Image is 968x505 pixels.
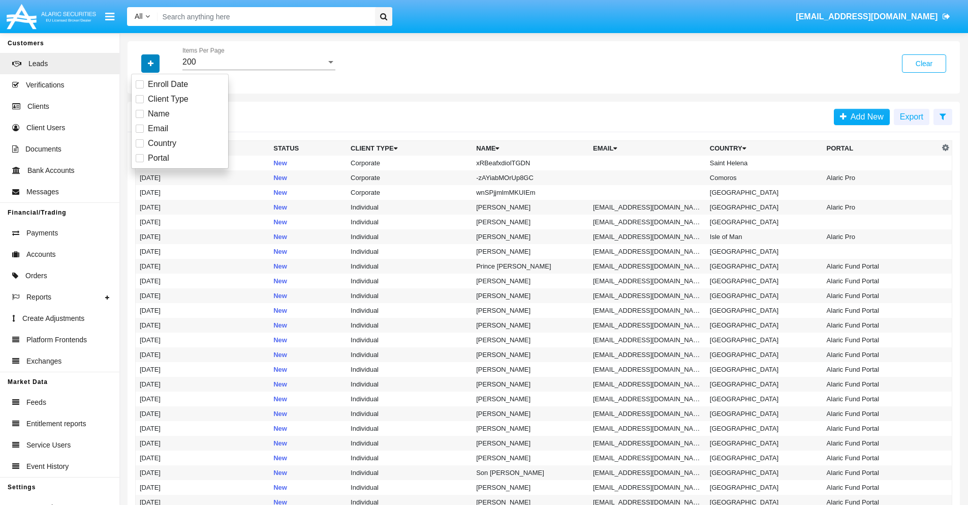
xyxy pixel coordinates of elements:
span: Event History [26,461,69,472]
td: Prince [PERSON_NAME] [472,259,589,274]
td: New [269,421,347,436]
span: Messages [26,187,59,197]
td: [EMAIL_ADDRESS][DOMAIN_NAME] [589,392,706,406]
span: Documents [25,144,61,155]
td: [GEOGRAPHIC_DATA] [706,303,823,318]
td: [GEOGRAPHIC_DATA] [706,392,823,406]
td: [EMAIL_ADDRESS][DOMAIN_NAME] [589,288,706,303]
td: Individual [347,215,472,229]
td: Individual [347,406,472,421]
td: [DATE] [136,200,270,215]
td: [EMAIL_ADDRESS][DOMAIN_NAME] [589,377,706,392]
td: [DATE] [136,421,270,436]
td: [PERSON_NAME] [472,288,589,303]
td: New [269,333,347,347]
td: [GEOGRAPHIC_DATA] [706,347,823,362]
td: New [269,406,347,421]
span: Feeds [26,397,46,408]
td: [EMAIL_ADDRESS][DOMAIN_NAME] [589,451,706,465]
td: Alaric Fund Portal [823,392,940,406]
th: Portal [823,141,940,156]
td: [EMAIL_ADDRESS][DOMAIN_NAME] [589,215,706,229]
td: Alaric Pro [823,229,940,244]
td: [EMAIL_ADDRESS][DOMAIN_NAME] [589,347,706,362]
td: [EMAIL_ADDRESS][DOMAIN_NAME] [589,200,706,215]
td: Individual [347,318,472,333]
td: New [269,436,347,451]
td: Individual [347,451,472,465]
td: [GEOGRAPHIC_DATA] [706,318,823,333]
td: Alaric Fund Portal [823,259,940,274]
td: Individual [347,362,472,377]
td: New [269,303,347,318]
input: Search [158,7,371,26]
td: Alaric Pro [823,170,940,185]
a: All [127,11,158,22]
td: New [269,362,347,377]
span: Payments [26,228,58,239]
td: Individual [347,377,472,392]
span: Client Users [26,123,65,133]
td: [DATE] [136,392,270,406]
td: New [269,451,347,465]
td: [GEOGRAPHIC_DATA] [706,465,823,480]
td: [PERSON_NAME] [472,406,589,421]
td: New [269,377,347,392]
td: Individual [347,465,472,480]
td: New [269,288,347,303]
span: [EMAIL_ADDRESS][DOMAIN_NAME] [796,12,938,21]
td: [EMAIL_ADDRESS][DOMAIN_NAME] [589,421,706,436]
td: [PERSON_NAME] [472,362,589,377]
span: Export [900,112,923,121]
td: Corporate [347,170,472,185]
span: Clients [27,101,49,112]
td: Alaric Fund Portal [823,377,940,392]
td: [GEOGRAPHIC_DATA] [706,451,823,465]
td: [GEOGRAPHIC_DATA] [706,362,823,377]
td: [PERSON_NAME] [472,451,589,465]
td: New [269,480,347,495]
td: [PERSON_NAME] [472,244,589,259]
span: Reports [26,292,51,303]
td: [PERSON_NAME] [472,200,589,215]
td: [DATE] [136,436,270,451]
td: [GEOGRAPHIC_DATA] [706,436,823,451]
th: Status [269,141,347,156]
td: [DATE] [136,347,270,362]
td: [GEOGRAPHIC_DATA] [706,377,823,392]
button: Export [894,109,929,125]
td: [DATE] [136,377,270,392]
td: Corporate [347,156,472,170]
td: New [269,215,347,229]
td: Alaric Fund Portal [823,406,940,421]
td: Individual [347,303,472,318]
td: [EMAIL_ADDRESS][DOMAIN_NAME] [589,229,706,244]
td: New [269,244,347,259]
td: [PERSON_NAME] [472,421,589,436]
td: Alaric Fund Portal [823,362,940,377]
td: [GEOGRAPHIC_DATA] [706,259,823,274]
span: Client Type [148,93,189,105]
td: [EMAIL_ADDRESS][DOMAIN_NAME] [589,274,706,288]
td: Corporate [347,185,472,200]
td: Alaric Fund Portal [823,421,940,436]
td: [EMAIL_ADDRESS][DOMAIN_NAME] [589,259,706,274]
td: [DATE] [136,229,270,244]
td: Alaric Fund Portal [823,288,940,303]
td: New [269,465,347,480]
span: Accounts [26,249,56,260]
td: [PERSON_NAME] [472,318,589,333]
td: [DATE] [136,303,270,318]
td: [DATE] [136,480,270,495]
td: [DATE] [136,465,270,480]
td: Individual [347,288,472,303]
td: [PERSON_NAME] [472,392,589,406]
td: Individual [347,229,472,244]
td: Individual [347,421,472,436]
td: Individual [347,259,472,274]
td: [GEOGRAPHIC_DATA] [706,480,823,495]
td: [EMAIL_ADDRESS][DOMAIN_NAME] [589,318,706,333]
td: [EMAIL_ADDRESS][DOMAIN_NAME] [589,406,706,421]
th: Client Type [347,141,472,156]
td: -zAYiabMOrUp8GC [472,170,589,185]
